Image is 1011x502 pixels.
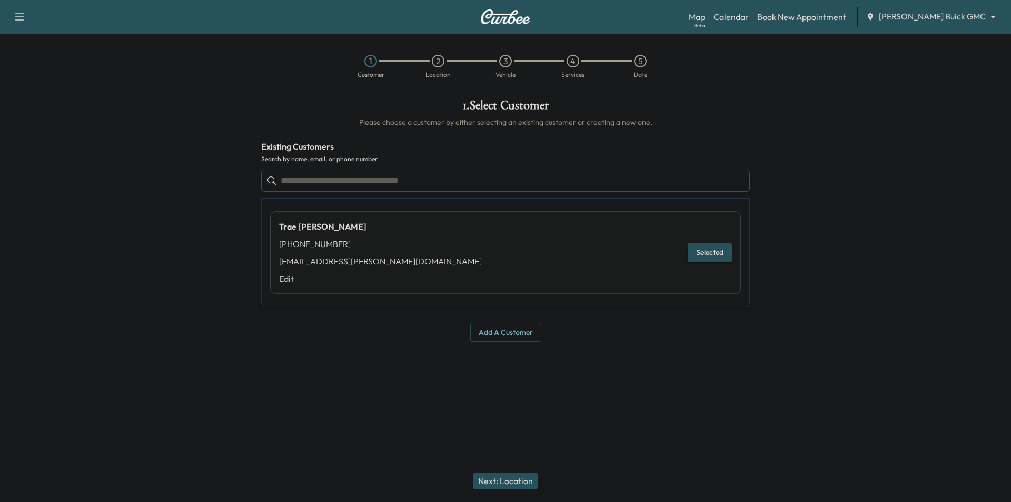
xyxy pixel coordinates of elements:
[633,72,647,78] div: Date
[688,243,732,262] button: Selected
[694,22,705,29] div: Beta
[279,272,482,285] a: Edit
[480,9,531,24] img: Curbee Logo
[279,238,482,250] div: [PHONE_NUMBER]
[358,72,384,78] div: Customer
[261,99,750,117] h1: 1 . Select Customer
[499,55,512,67] div: 3
[279,220,482,233] div: Trae [PERSON_NAME]
[261,155,750,163] label: Search by name, email, or phone number
[364,55,377,67] div: 1
[425,72,451,78] div: Location
[634,55,647,67] div: 5
[561,72,584,78] div: Services
[567,55,579,67] div: 4
[470,323,541,342] button: Add a customer
[261,140,750,153] h4: Existing Customers
[757,11,846,23] a: Book New Appointment
[495,72,516,78] div: Vehicle
[432,55,444,67] div: 2
[279,255,482,268] div: [EMAIL_ADDRESS][PERSON_NAME][DOMAIN_NAME]
[689,11,705,23] a: MapBeta
[879,11,986,23] span: [PERSON_NAME] Buick GMC
[713,11,749,23] a: Calendar
[261,117,750,127] h6: Please choose a customer by either selecting an existing customer or creating a new one.
[473,473,538,489] button: Next: Location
